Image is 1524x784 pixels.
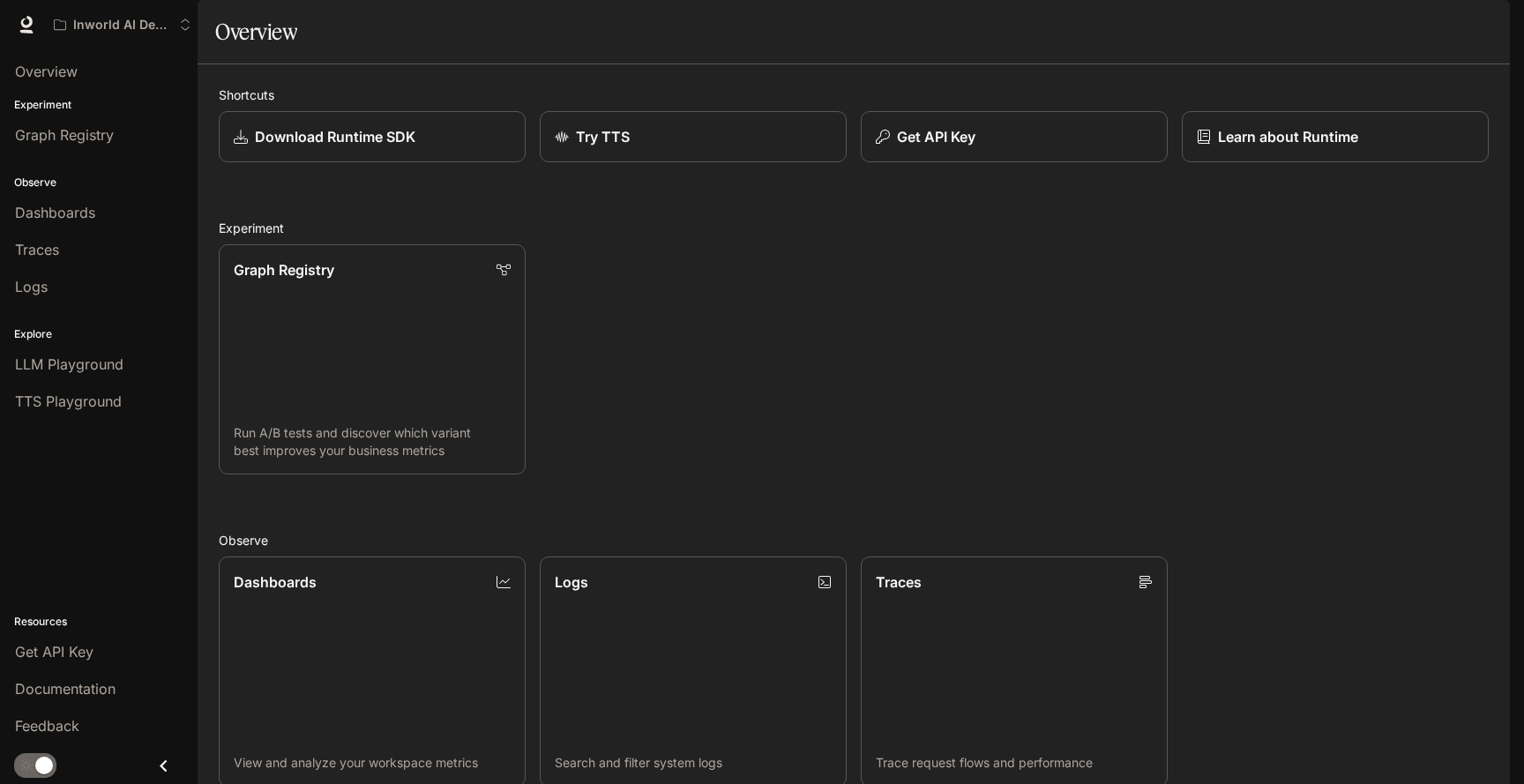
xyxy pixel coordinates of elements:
[555,754,832,772] p: Search and filter system logs
[46,7,199,42] button: Open workspace menu
[219,219,1489,237] h2: Experiment
[876,571,922,593] p: Traces
[540,111,847,162] a: Try TTS
[73,18,172,33] p: Inworld AI Demos
[234,424,511,459] p: Run A/B tests and discover which variant best improves your business metrics
[215,14,297,49] h1: Overview
[219,111,526,162] a: Download Runtime SDK
[555,571,588,593] p: Logs
[255,126,415,147] p: Download Runtime SDK
[234,754,511,772] p: View and analyze your workspace metrics
[1182,111,1489,162] a: Learn about Runtime
[576,126,630,147] p: Try TTS
[234,571,317,593] p: Dashboards
[876,754,1153,772] p: Trace request flows and performance
[219,531,1489,549] h2: Observe
[219,244,526,474] a: Graph RegistryRun A/B tests and discover which variant best improves your business metrics
[234,259,334,280] p: Graph Registry
[897,126,975,147] p: Get API Key
[861,111,1168,162] button: Get API Key
[1218,126,1358,147] p: Learn about Runtime
[219,86,1489,104] h2: Shortcuts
